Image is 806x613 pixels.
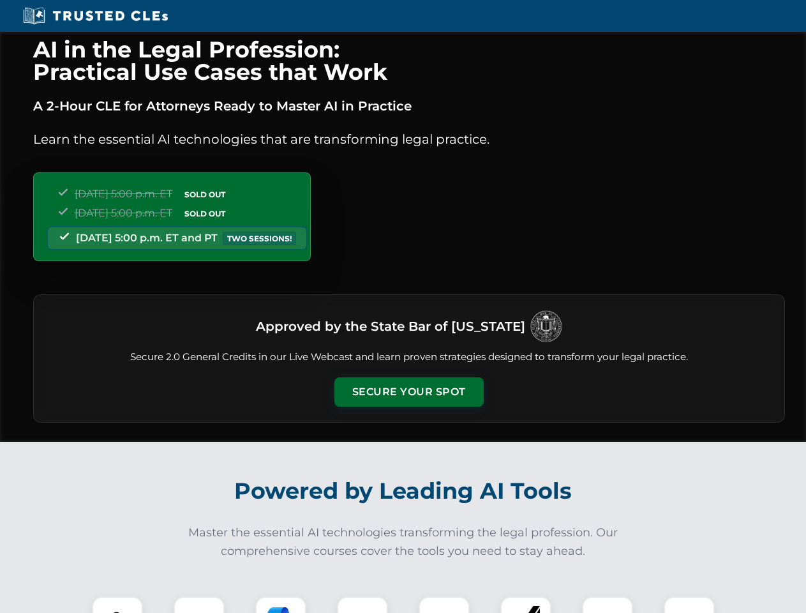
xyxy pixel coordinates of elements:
p: A 2-Hour CLE for Attorneys Ready to Master AI in Practice [33,96,785,116]
img: Trusted CLEs [19,6,172,26]
img: Logo [530,310,562,342]
p: Learn the essential AI technologies that are transforming legal practice. [33,129,785,149]
button: Secure Your Spot [334,377,484,407]
h2: Powered by Leading AI Tools [50,469,757,513]
h3: Approved by the State Bar of [US_STATE] [256,315,525,338]
span: [DATE] 5:00 p.m. ET [75,188,172,200]
h1: AI in the Legal Profession: Practical Use Cases that Work [33,38,785,83]
p: Master the essential AI technologies transforming the legal profession. Our comprehensive courses... [180,524,627,561]
p: Secure 2.0 General Credits in our Live Webcast and learn proven strategies designed to transform ... [49,350,769,365]
span: SOLD OUT [180,188,230,201]
span: [DATE] 5:00 p.m. ET [75,207,172,219]
span: SOLD OUT [180,207,230,220]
